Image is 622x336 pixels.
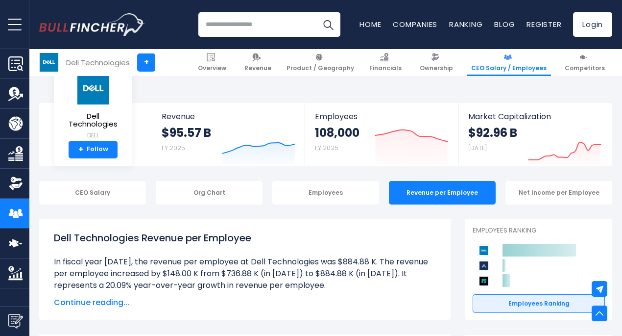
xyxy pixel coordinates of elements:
[467,49,551,76] a: CEO Salary / Employees
[76,72,110,105] img: DELL logo
[62,131,124,140] small: DELL
[473,227,605,235] p: Employees Ranking
[526,19,561,29] a: Register
[560,49,609,76] a: Competitors
[8,176,23,191] img: Ownership
[66,57,130,68] div: Dell Technologies
[393,19,437,29] a: Companies
[494,19,515,29] a: Blog
[415,49,457,76] a: Ownership
[565,64,605,72] span: Competitors
[478,259,490,272] img: Arista Networks competitors logo
[315,125,359,140] strong: 108,000
[54,297,436,309] span: Continue reading...
[365,49,406,76] a: Financials
[573,12,612,37] a: Login
[468,125,517,140] strong: $92.96 B
[162,144,185,152] small: FY 2025
[315,112,448,121] span: Employees
[54,256,436,291] li: In fiscal year [DATE], the revenue per employee at Dell Technologies was $884.88 K. The revenue p...
[471,64,547,72] span: CEO Salary / Employees
[282,49,359,76] a: Product / Geography
[61,72,125,141] a: Dell Technologies DELL
[449,19,482,29] a: Ranking
[152,103,305,166] a: Revenue $95.57 B FY 2025
[39,181,146,205] div: CEO Salary
[473,294,605,313] a: Employees Ranking
[468,112,601,121] span: Market Capitalization
[389,181,496,205] div: Revenue per Employee
[162,112,295,121] span: Revenue
[478,244,490,257] img: Dell Technologies competitors logo
[156,181,263,205] div: Org Chart
[478,275,490,287] img: NetApp competitors logo
[54,231,436,245] h1: Dell Technologies Revenue per Employee
[193,49,231,76] a: Overview
[458,103,611,166] a: Market Capitalization $92.96 B [DATE]
[287,64,354,72] span: Product / Geography
[244,64,271,72] span: Revenue
[240,49,276,76] a: Revenue
[359,19,381,29] a: Home
[39,13,145,36] img: Bullfincher logo
[40,53,58,72] img: DELL logo
[62,112,124,129] span: Dell Technologies
[198,64,226,72] span: Overview
[315,144,338,152] small: FY 2025
[316,12,340,37] button: Search
[69,141,118,158] a: +Follow
[162,125,211,140] strong: $95.57 B
[369,64,402,72] span: Financials
[137,53,155,72] a: +
[39,13,144,36] a: Go to homepage
[78,145,83,154] strong: +
[505,181,612,205] div: Net Income per Employee
[468,144,487,152] small: [DATE]
[420,64,453,72] span: Ownership
[272,181,379,205] div: Employees
[305,103,457,166] a: Employees 108,000 FY 2025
